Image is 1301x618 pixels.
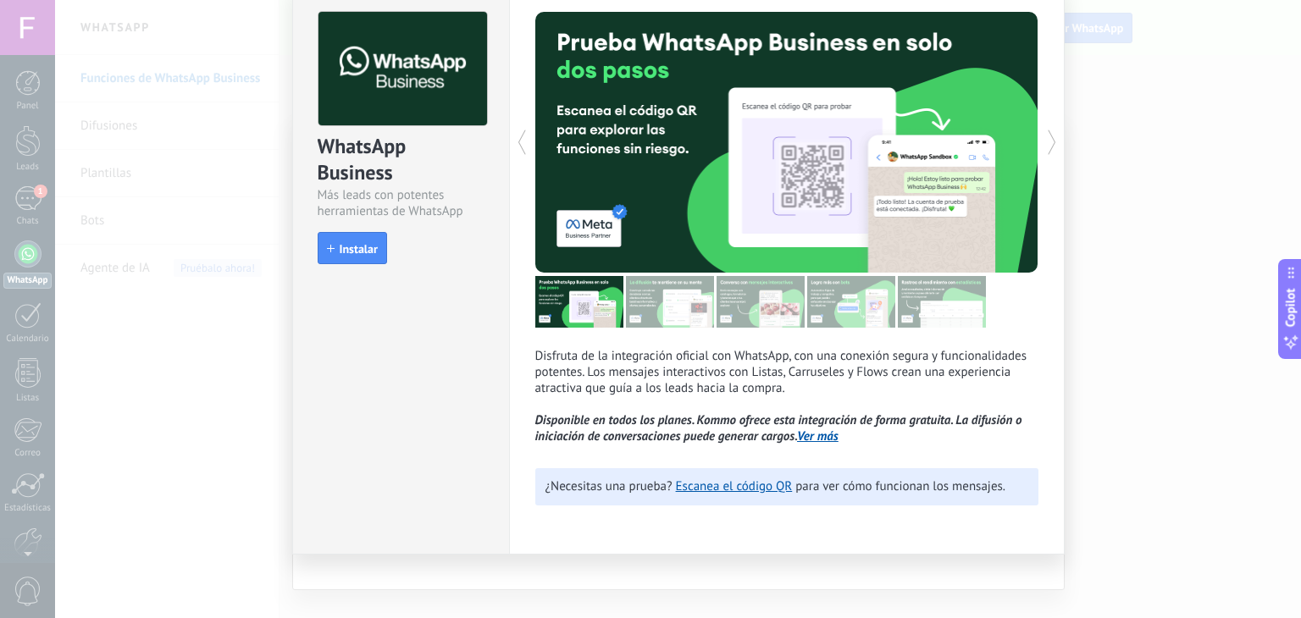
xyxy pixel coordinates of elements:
[535,348,1038,444] p: Disfruta de la integración oficial con WhatsApp, con una conexión segura y funcionalidades potent...
[318,232,387,264] button: Instalar
[807,276,895,328] img: tour_image_62c9952fc9cf984da8d1d2aa2c453724.png
[545,478,673,494] span: ¿Necesitas una prueba?
[535,276,623,328] img: tour_image_7a4924cebc22ed9e3259523e50fe4fd6.png
[626,276,714,328] img: tour_image_cc27419dad425b0ae96c2716632553fa.png
[318,133,484,187] div: WhatsApp Business
[318,187,484,219] div: Más leads con potentes herramientas de WhatsApp
[797,428,839,444] a: Ver más
[1282,289,1299,328] span: Copilot
[535,412,1022,444] i: Disponible en todos los planes. Kommo ofrece esta integración de forma gratuita. La difusión o in...
[676,478,793,494] a: Escanea el código QR
[898,276,986,328] img: tour_image_cc377002d0016b7ebaeb4dbe65cb2175.png
[717,276,805,328] img: tour_image_1009fe39f4f058b759f0df5a2b7f6f06.png
[318,12,487,126] img: logo_main.png
[795,478,1005,494] span: para ver cómo funcionan los mensajes.
[340,243,378,255] span: Instalar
